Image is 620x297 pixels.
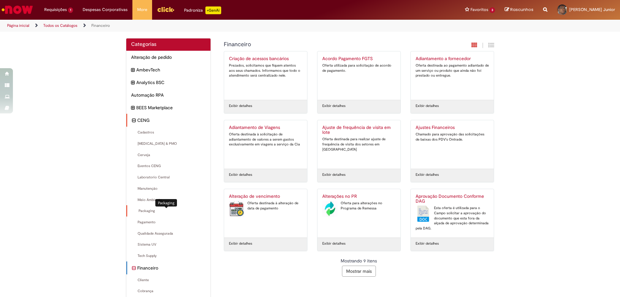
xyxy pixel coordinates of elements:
[224,258,494,264] div: Mostrando 9 itens
[126,217,211,228] div: Pagamento
[126,250,211,262] div: Tech Supply
[416,63,489,78] div: Oferta destinada ao pagamento adiantado de um serviço ou produto que ainda não foi prestado ou en...
[488,42,494,48] i: Exibição de grade
[131,253,206,259] span: Tech Supply
[416,125,489,130] h2: Ajustes Financeiros
[229,125,302,130] h2: Adiantamento de Viagens
[155,199,177,207] div: Packaging
[126,63,211,76] div: expandir categoria AmbevTech AmbevTech
[224,120,307,169] a: Adiantamento de Viagens Oferta destinada à solicitação de adiantamento de valores a serem gastos ...
[131,141,206,146] span: [MEDICAL_DATA] & PMO
[126,194,211,206] div: Meio Ambiente
[482,42,483,49] span: |
[229,194,302,199] h2: Alteração de vencimento
[132,265,136,272] i: recolher categoria Financeiro
[137,117,206,123] span: CENG
[229,132,302,147] div: Oferta destinada à solicitação de adiantamento de valores a serem gastos exclusivamente em viagen...
[131,153,206,158] span: Cerveja
[131,175,206,180] span: Laboratorio Central
[1,3,34,16] img: ServiceNow
[131,130,206,135] span: Cadastros
[342,266,376,277] button: Mostrar mais
[416,206,489,231] div: Esta oferta é utilizada para o Campo solicitar a aprovação do documento que esta fora da alçada d...
[229,63,302,78] div: Prezados, solicitamos que fiquem atentos aos seus chamados. Informamos que todo o atendimento ser...
[126,160,211,172] div: Eventos CENG
[83,6,128,13] span: Despesas Corporativas
[131,197,206,203] span: Meio Ambiente
[229,201,244,217] img: Alteração de vencimento
[490,7,495,13] span: 3
[411,51,494,100] a: Adiantamento a fornecedor Oferta destinada ao pagamento adiantado de um serviço ou produto que ai...
[131,186,206,191] span: Manutenção
[157,5,174,14] img: click_logo_yellow_360x200.png
[317,120,400,169] a: Ajuste de frequência de visita em lote Oferta destinada para realizar ajuste de frequência de vis...
[126,183,211,195] div: Manutenção
[126,172,211,183] div: Laboratorio Central
[569,7,615,12] span: [PERSON_NAME] Junior
[505,7,533,13] a: Rascunhos
[470,6,488,13] span: Favoritos
[131,54,206,60] span: Alteração de pedido
[136,67,206,73] span: AmbevTech
[229,241,252,246] a: Exibir detalhes
[131,278,206,283] span: Cliente
[44,6,67,13] span: Requisições
[131,289,206,294] span: Cobrança
[43,23,77,28] a: Todos os Catálogos
[416,103,439,109] a: Exibir detalhes
[131,79,135,86] i: expandir categoria Analytics BSC
[126,127,211,138] div: Cadastros
[126,89,211,101] div: Automação RPA
[229,172,252,177] a: Exibir detalhes
[126,138,211,150] div: [MEDICAL_DATA] & PMO
[126,228,211,239] div: Qualidade Assegurada
[126,101,211,114] div: expandir categoria BEES Marketplace BEES Marketplace
[136,104,206,111] span: BEES Marketplace
[126,149,211,161] div: Cerveja
[224,189,307,238] a: Alteração de vencimento Alteração de vencimento Oferta destinada à alteração de data de pagamento
[322,172,346,177] a: Exibir detalhes
[131,164,206,169] span: Eventos CENG
[131,220,206,225] span: Pagamento
[136,79,206,86] span: Analytics BSC
[126,51,211,64] div: Alteração de pedido
[131,231,206,236] span: Qualidade Assegurada
[126,76,211,89] div: expandir categoria Analytics BSC Analytics BSC
[322,201,396,211] div: Oferta para alterações no Programa de Remessa
[229,56,302,61] h2: Criação de acessos bancários
[411,189,494,238] a: Aprovação Documento Conforme DAG Aprovação Documento Conforme DAG Esta oferta é utilizada para o ...
[510,6,533,13] span: Rascunhos
[132,117,136,124] i: recolher categoria CENG
[322,56,396,61] h2: Acordo Pagamento FGTS
[416,241,439,246] a: Exibir detalhes
[184,6,221,14] div: Padroniza
[416,194,489,204] h2: Aprovação Documento Conforme DAG
[126,239,211,250] div: Sistema UV
[7,23,29,28] a: Página inicial
[68,7,73,13] span: 1
[317,189,400,238] a: Alterações no PR Alterações no PR Oferta para alterações no Programa de Remessa
[229,201,302,211] div: Oferta destinada à alteração de data de pagamento
[471,42,477,48] i: Exibição em cartão
[126,285,211,297] div: Cobrança
[137,6,147,13] span: More
[229,103,252,109] a: Exibir detalhes
[322,137,396,152] div: Oferta destinada para realizar ajuste de frequência de visita dos setores em [GEOGRAPHIC_DATA]
[322,63,396,73] div: Oferta utilizada para solicitação de acordo de pagamento.
[91,23,110,28] a: Financeiro
[322,103,346,109] a: Exibir detalhes
[322,125,396,135] h2: Ajuste de frequência de visita em lote
[322,241,346,246] a: Exibir detalhes
[317,51,400,100] a: Acordo Pagamento FGTS Oferta utilizada para solicitação de acordo de pagamento.
[322,194,396,199] h2: Alterações no PR
[224,41,424,48] h1: {"description":null,"title":"Financeiro"} Categoria
[205,6,221,14] p: +GenAi
[416,172,439,177] a: Exibir detalhes
[411,120,494,169] a: Ajustes Financeiros Chamado para aprovação das solicitações de baixas dos PDV's Ontrade.
[5,20,408,32] ul: Trilhas de página
[137,265,206,271] span: Financeiro
[416,132,489,142] div: Chamado para aprovação das solicitações de baixas dos PDV's Ontrade.
[126,274,211,286] div: Cliente
[131,92,206,98] span: Automação RPA
[131,242,206,247] span: Sistema UV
